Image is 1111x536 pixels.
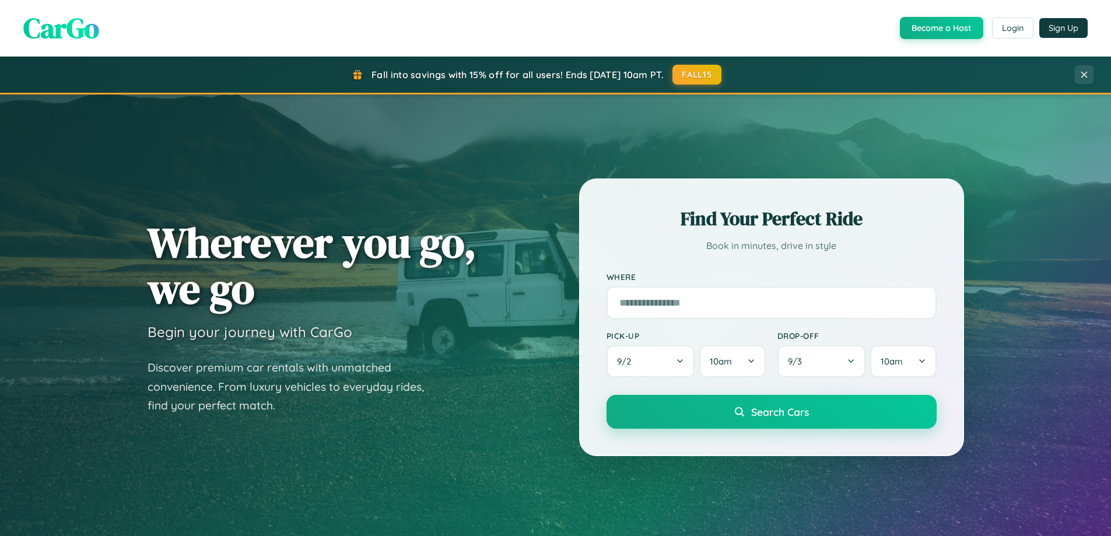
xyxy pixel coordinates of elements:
[148,219,476,311] h1: Wherever you go, we go
[148,358,439,415] p: Discover premium car rentals with unmatched convenience. From luxury vehicles to everyday rides, ...
[607,345,695,377] button: 9/2
[699,345,765,377] button: 10am
[617,356,637,367] span: 9 / 2
[870,345,936,377] button: 10am
[881,356,903,367] span: 10am
[23,9,99,47] span: CarGo
[148,323,352,341] h3: Begin your journey with CarGo
[1039,18,1088,38] button: Sign Up
[607,272,937,282] label: Where
[371,69,664,80] span: Fall into savings with 15% off for all users! Ends [DATE] 10am PT.
[777,345,866,377] button: 9/3
[672,65,721,85] button: FALL15
[607,206,937,232] h2: Find Your Perfect Ride
[710,356,732,367] span: 10am
[607,331,766,341] label: Pick-up
[607,237,937,254] p: Book in minutes, drive in style
[992,17,1033,38] button: Login
[900,17,983,39] button: Become a Host
[788,356,808,367] span: 9 / 3
[751,405,809,418] span: Search Cars
[607,395,937,429] button: Search Cars
[777,331,937,341] label: Drop-off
